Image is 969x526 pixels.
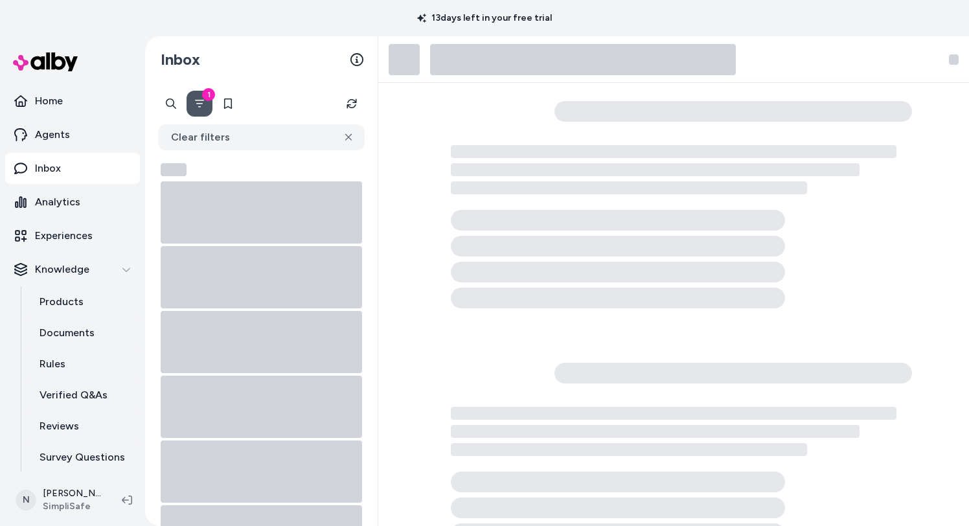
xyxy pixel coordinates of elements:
button: Clear filters [158,124,365,150]
p: Home [35,93,63,109]
p: Products [40,294,84,310]
a: Reviews [27,411,140,442]
span: N [16,490,36,510]
a: Verified Q&As [27,380,140,411]
p: Knowledge [35,262,89,277]
a: Survey Questions [27,442,140,473]
div: 1 [202,88,215,101]
a: Documents [27,317,140,349]
button: Filter [187,91,212,117]
a: Products [27,286,140,317]
p: Rules [40,356,65,372]
button: Knowledge [5,254,140,285]
a: Home [5,86,140,117]
p: Analytics [35,194,80,210]
p: 13 days left in your free trial [409,12,560,25]
p: Documents [40,325,95,341]
span: SimpliSafe [43,500,101,513]
a: Analytics [5,187,140,218]
h2: Inbox [161,50,200,69]
p: Agents [35,127,70,143]
img: alby Logo [13,52,78,71]
button: Refresh [339,91,365,117]
p: Survey Questions [40,450,125,465]
a: Rules [27,349,140,380]
p: [PERSON_NAME] [43,487,101,500]
p: Inbox [35,161,61,176]
a: Agents [5,119,140,150]
button: N[PERSON_NAME]SimpliSafe [8,479,111,521]
a: Experiences [5,220,140,251]
p: Reviews [40,418,79,434]
p: Verified Q&As [40,387,108,403]
a: Inbox [5,153,140,184]
p: Experiences [35,228,93,244]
